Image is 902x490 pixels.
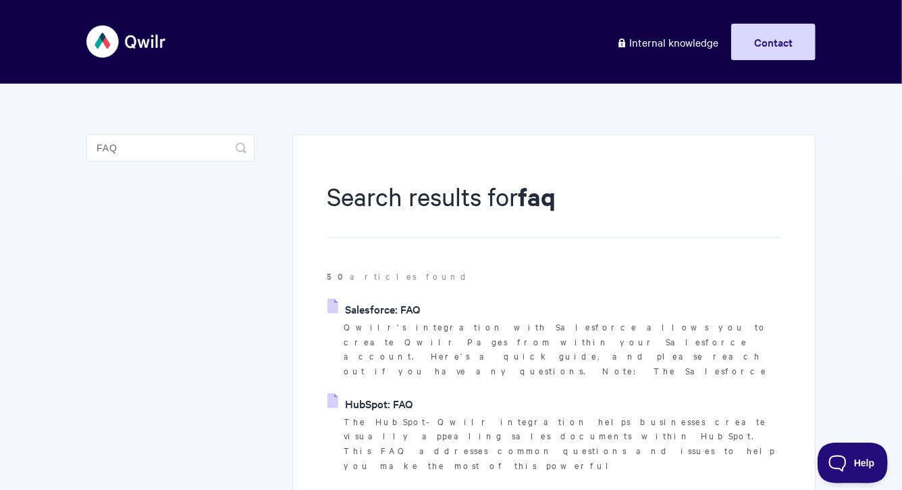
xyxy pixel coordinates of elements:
[327,299,420,319] a: Salesforce: FAQ
[327,270,350,283] strong: 50
[344,320,781,378] p: Qwilr's integration with Salesforce allows you to create Qwilr Pages from within your Salesforce ...
[86,134,255,162] input: Search
[344,414,781,473] p: The HubSpot-Qwilr integration helps businesses create visually appealing sales documents within H...
[518,180,556,213] strong: faq
[818,443,888,483] iframe: Toggle Customer Support
[327,393,413,414] a: HubSpot: FAQ
[327,269,781,284] p: articles found
[606,24,728,60] a: Internal knowledge
[731,24,816,60] a: Contact
[86,16,167,67] img: Qwilr Help Center
[327,179,781,238] h1: Search results for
